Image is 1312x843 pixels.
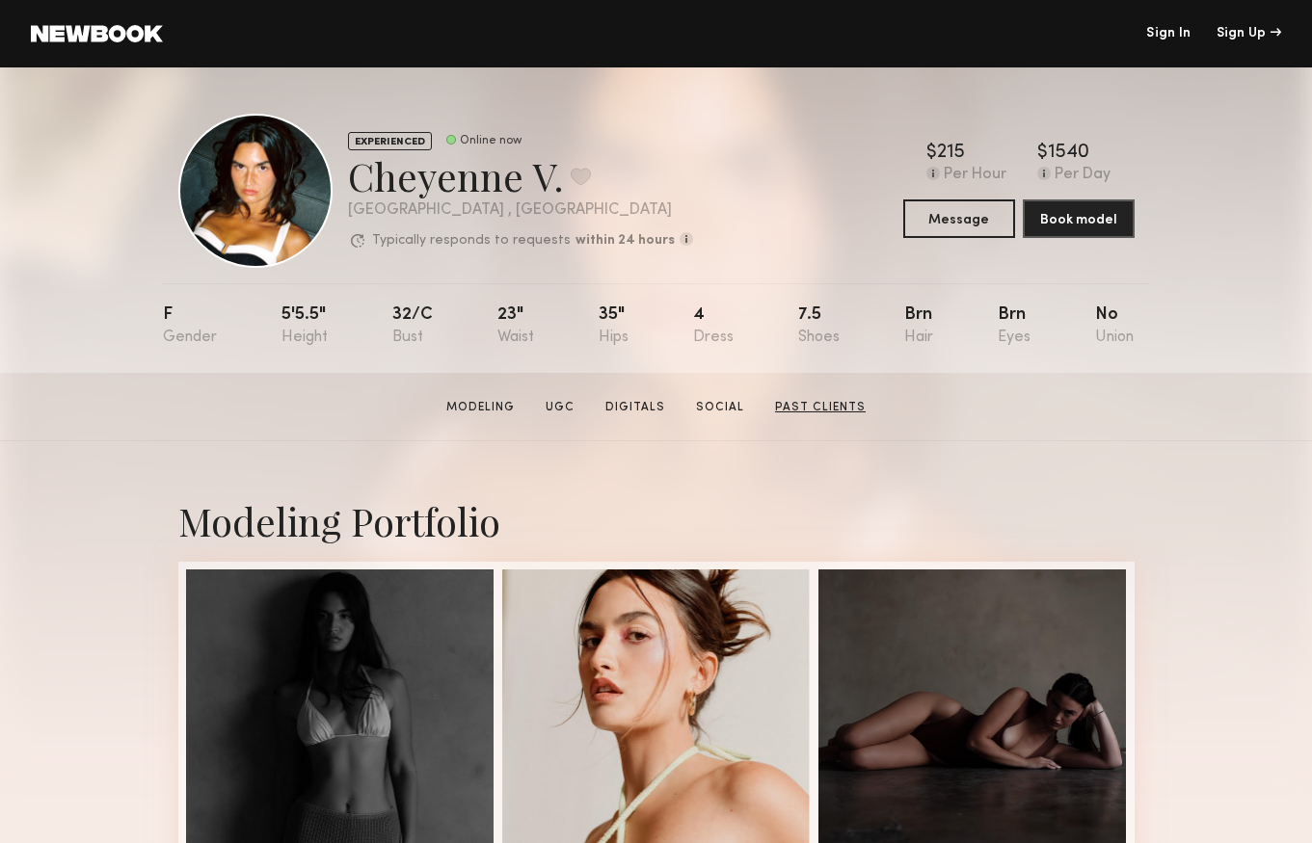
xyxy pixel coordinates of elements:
[693,306,734,346] div: 4
[348,202,693,219] div: [GEOGRAPHIC_DATA] , [GEOGRAPHIC_DATA]
[1055,167,1111,184] div: Per Day
[688,399,752,416] a: Social
[538,399,582,416] a: UGC
[1023,199,1135,238] button: Book model
[926,144,937,163] div: $
[1146,27,1191,40] a: Sign In
[163,306,217,346] div: F
[937,144,965,163] div: 215
[1037,144,1048,163] div: $
[460,135,522,147] div: Online now
[178,495,1135,546] div: Modeling Portfolio
[1048,144,1089,163] div: 1540
[1095,306,1134,346] div: No
[439,399,522,416] a: Modeling
[798,306,840,346] div: 7.5
[348,132,432,150] div: EXPERIENCED
[497,306,534,346] div: 23"
[576,234,675,248] b: within 24 hours
[348,150,693,201] div: Cheyenne V.
[372,234,571,248] p: Typically responds to requests
[281,306,328,346] div: 5'5.5"
[767,399,873,416] a: Past Clients
[903,199,1015,238] button: Message
[944,167,1006,184] div: Per Hour
[598,399,673,416] a: Digitals
[998,306,1031,346] div: Brn
[1217,27,1281,40] div: Sign Up
[392,306,433,346] div: 32/c
[904,306,933,346] div: Brn
[599,306,629,346] div: 35"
